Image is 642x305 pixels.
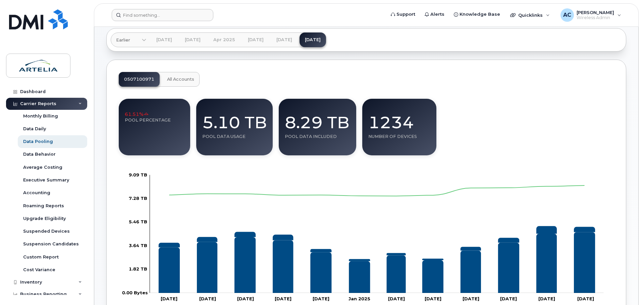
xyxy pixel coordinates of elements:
[129,172,147,177] g: 0.00 Bytes
[122,290,148,295] tspan: 0.00 Bytes
[161,296,177,301] tspan: [DATE]
[300,32,326,47] a: [DATE]
[275,296,291,301] tspan: [DATE]
[500,296,517,301] tspan: [DATE]
[368,134,430,139] div: Number of devices
[388,296,405,301] tspan: [DATE]
[463,296,479,301] tspan: [DATE]
[518,12,543,18] span: Quicklinks
[425,296,441,301] tspan: [DATE]
[420,8,449,21] a: Alerts
[349,296,370,301] tspan: Jan 2025
[556,8,626,22] div: Alexandre Chagnon
[538,296,555,301] tspan: [DATE]
[505,8,554,22] div: Quicklinks
[167,77,194,82] span: All Accounts
[199,296,216,301] tspan: [DATE]
[577,10,614,15] span: [PERSON_NAME]
[237,296,254,301] tspan: [DATE]
[125,118,184,123] div: Pool Percentage
[179,32,206,47] a: [DATE]
[151,32,177,47] a: [DATE]
[129,266,147,272] tspan: 1.82 TB
[129,266,147,272] g: 0.00 Bytes
[449,8,505,21] a: Knowledge Base
[116,37,130,43] span: Earlier
[129,219,147,224] tspan: 5.46 TB
[129,172,147,177] tspan: 9.09 TB
[202,134,267,139] div: Pool data usage
[577,15,614,20] span: Wireless Admin
[159,232,595,293] g: Smartphones
[129,196,147,201] tspan: 7.28 TB
[129,242,147,248] tspan: 3.64 TB
[285,105,350,134] div: 8.29 TB
[460,11,500,18] span: Knowledge Base
[129,242,147,248] g: 0.00 Bytes
[129,219,147,224] g: 0.00 Bytes
[125,111,149,118] span: 61.51%
[430,11,444,18] span: Alerts
[386,8,420,21] a: Support
[368,105,430,134] div: 1234
[112,9,213,21] input: Find something...
[271,32,298,47] a: [DATE]
[285,134,350,139] div: Pool data included
[129,196,147,201] g: 0.00 Bytes
[208,32,240,47] a: Apr 2025
[313,296,329,301] tspan: [DATE]
[111,32,146,47] a: Earlier
[202,105,267,134] div: 5.10 TB
[577,296,594,301] tspan: [DATE]
[396,11,415,18] span: Support
[243,32,269,47] a: [DATE]
[563,11,571,19] span: AC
